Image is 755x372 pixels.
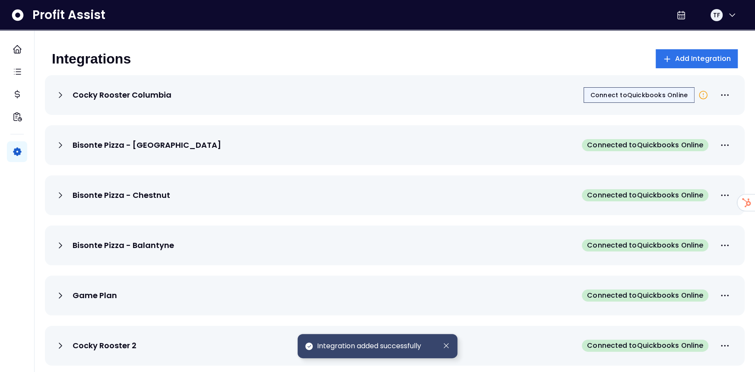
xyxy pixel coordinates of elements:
[73,190,170,200] p: Bisonte Pizza - Chestnut
[713,11,720,19] span: TF
[317,341,421,351] span: Integration added successfully
[584,87,695,103] button: Connect toQuickbooks Online
[675,54,731,64] span: Add Integration
[73,290,117,301] p: Game Plan
[52,50,131,67] p: Integrations
[715,136,734,155] button: More options
[587,190,703,200] span: Connected to Quickbooks Online
[715,286,734,305] button: More options
[73,240,174,251] p: Bisonte Pizza - Balantyne
[656,49,738,68] button: Add Integration
[587,340,703,351] span: Connected to Quickbooks Online
[73,340,136,351] p: Cocky Rooster 2
[590,91,688,99] span: Connect to Quickbooks Online
[32,7,105,23] span: Profit Assist
[715,186,734,205] button: More options
[442,341,450,350] button: Dismiss
[587,140,703,150] span: Connected to Quickbooks Online
[715,86,734,105] button: More options
[587,240,703,251] span: Connected to Quickbooks Online
[715,236,734,255] button: More options
[73,140,221,150] p: Bisonte Pizza - [GEOGRAPHIC_DATA]
[587,290,703,301] span: Connected to Quickbooks Online
[73,90,171,100] p: Cocky Rooster Columbia
[715,336,734,355] button: More options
